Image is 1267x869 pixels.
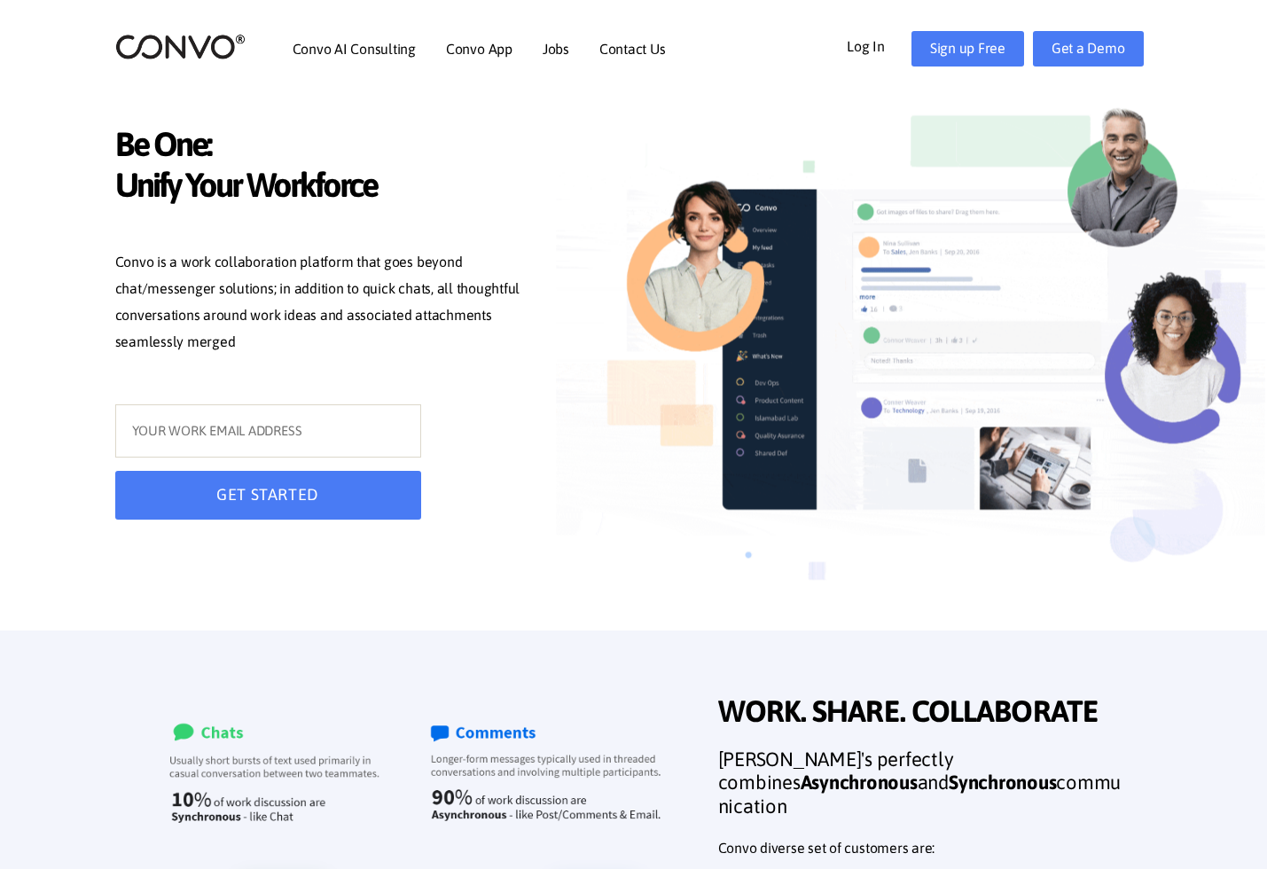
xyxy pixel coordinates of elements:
a: Convo App [446,42,512,56]
input: YOUR WORK EMAIL ADDRESS [115,404,421,458]
a: Log In [847,31,911,59]
a: Convo AI Consulting [293,42,416,56]
a: Contact Us [599,42,666,56]
span: Be One: [115,124,532,169]
h3: [PERSON_NAME]'s perfectly combines and communication [718,748,1126,831]
span: Unify Your Workforce [115,165,532,210]
a: Sign up Free [911,31,1024,67]
a: Get a Demo [1033,31,1144,67]
strong: Synchronous [949,771,1056,794]
p: Convo diverse set of customers are: [718,835,1126,862]
span: WORK. SHARE. COLLABORATE [718,693,1126,734]
a: Jobs [543,42,569,56]
img: image_not_found [556,84,1265,635]
button: GET STARTED [115,471,421,520]
p: Convo is a work collaboration platform that goes beyond chat/messenger solutions; in addition to ... [115,249,532,359]
strong: Asynchronous [801,771,918,794]
img: logo_2.png [115,33,246,60]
